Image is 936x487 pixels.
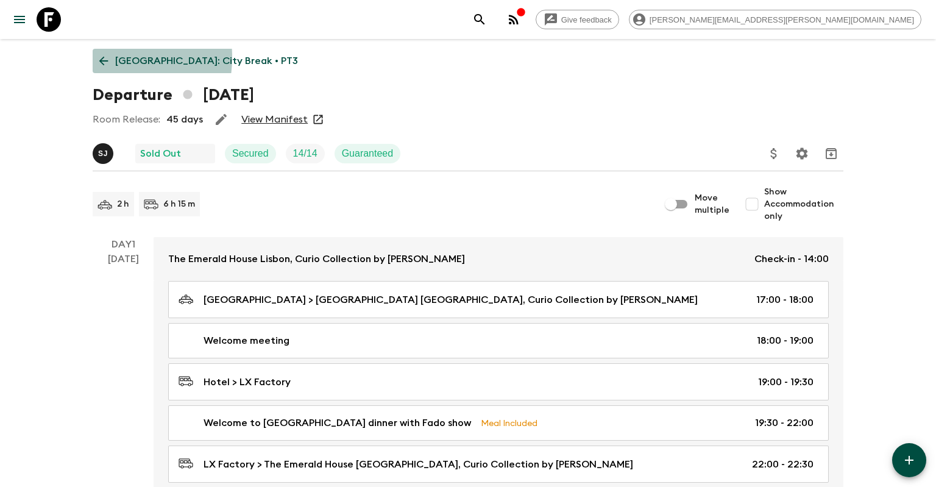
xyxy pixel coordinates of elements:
p: Room Release: [93,112,160,127]
button: SJ [93,143,116,164]
p: The Emerald House Lisbon, Curio Collection by [PERSON_NAME] [168,252,465,266]
p: Meal Included [481,416,537,430]
p: Guaranteed [342,146,394,161]
p: Welcome to [GEOGRAPHIC_DATA] dinner with Fado show [204,416,471,430]
p: [GEOGRAPHIC_DATA] > [GEOGRAPHIC_DATA] [GEOGRAPHIC_DATA], Curio Collection by [PERSON_NAME] [204,293,698,307]
p: Sold Out [140,146,181,161]
a: [GEOGRAPHIC_DATA] > [GEOGRAPHIC_DATA] [GEOGRAPHIC_DATA], Curio Collection by [PERSON_NAME]17:00 -... [168,281,829,318]
a: Welcome to [GEOGRAPHIC_DATA] dinner with Fado showMeal Included19:30 - 22:00 [168,405,829,441]
p: 14 / 14 [293,146,317,161]
p: 2 h [117,198,129,210]
span: Sónia Justo [93,147,116,157]
a: Give feedback [536,10,619,29]
button: Settings [790,141,814,166]
a: Welcome meeting18:00 - 19:00 [168,323,829,358]
a: LX Factory > The Emerald House [GEOGRAPHIC_DATA], Curio Collection by [PERSON_NAME]22:00 - 22:30 [168,446,829,483]
h1: Departure [DATE] [93,83,254,107]
p: Welcome meeting [204,333,289,348]
a: The Emerald House Lisbon, Curio Collection by [PERSON_NAME]Check-in - 14:00 [154,237,843,281]
p: 22:00 - 22:30 [752,457,814,472]
button: Update Price, Early Bird Discount and Costs [762,141,786,166]
div: [PERSON_NAME][EMAIL_ADDRESS][PERSON_NAME][DOMAIN_NAME] [629,10,921,29]
span: [PERSON_NAME][EMAIL_ADDRESS][PERSON_NAME][DOMAIN_NAME] [643,15,921,24]
p: Secured [232,146,269,161]
p: 19:00 - 19:30 [758,375,814,389]
button: Archive (Completed, Cancelled or Unsynced Departures only) [819,141,843,166]
p: LX Factory > The Emerald House [GEOGRAPHIC_DATA], Curio Collection by [PERSON_NAME] [204,457,633,472]
p: 17:00 - 18:00 [756,293,814,307]
button: menu [7,7,32,32]
p: Day 1 [93,237,154,252]
span: Show Accommodation only [764,186,843,222]
p: 45 days [166,112,203,127]
span: Move multiple [695,192,730,216]
button: search adventures [467,7,492,32]
p: Hotel > LX Factory [204,375,291,389]
p: 6 h 15 m [163,198,195,210]
div: Secured [225,144,276,163]
span: Give feedback [555,15,619,24]
p: S J [98,149,108,158]
p: 19:30 - 22:00 [755,416,814,430]
p: 18:00 - 19:00 [757,333,814,348]
p: Check-in - 14:00 [754,252,829,266]
a: Hotel > LX Factory19:00 - 19:30 [168,363,829,400]
p: [GEOGRAPHIC_DATA]: City Break • PT3 [115,54,298,68]
a: View Manifest [241,113,308,126]
a: [GEOGRAPHIC_DATA]: City Break • PT3 [93,49,305,73]
div: Trip Fill [286,144,325,163]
